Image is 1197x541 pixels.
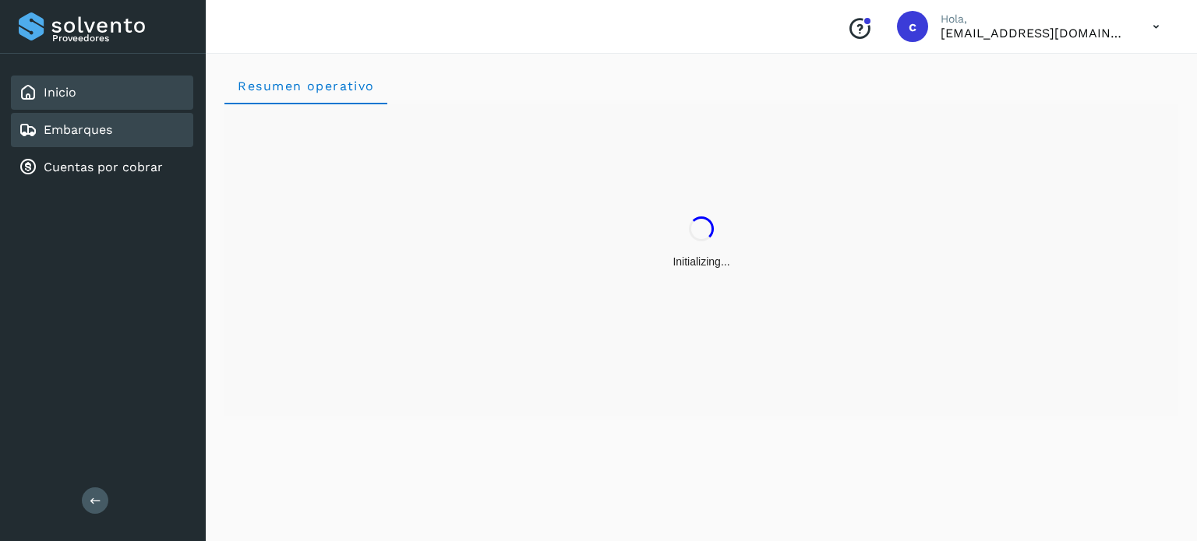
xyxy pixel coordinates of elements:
[44,160,163,174] a: Cuentas por cobrar
[11,113,193,147] div: Embarques
[44,122,112,137] a: Embarques
[941,12,1128,26] p: Hola,
[941,26,1128,40] p: cuentasespeciales8_met@castores.com.mx
[11,150,193,184] div: Cuentas por cobrar
[44,85,76,100] a: Inicio
[237,79,375,93] span: Resumen operativo
[11,76,193,110] div: Inicio
[52,33,187,44] p: Proveedores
